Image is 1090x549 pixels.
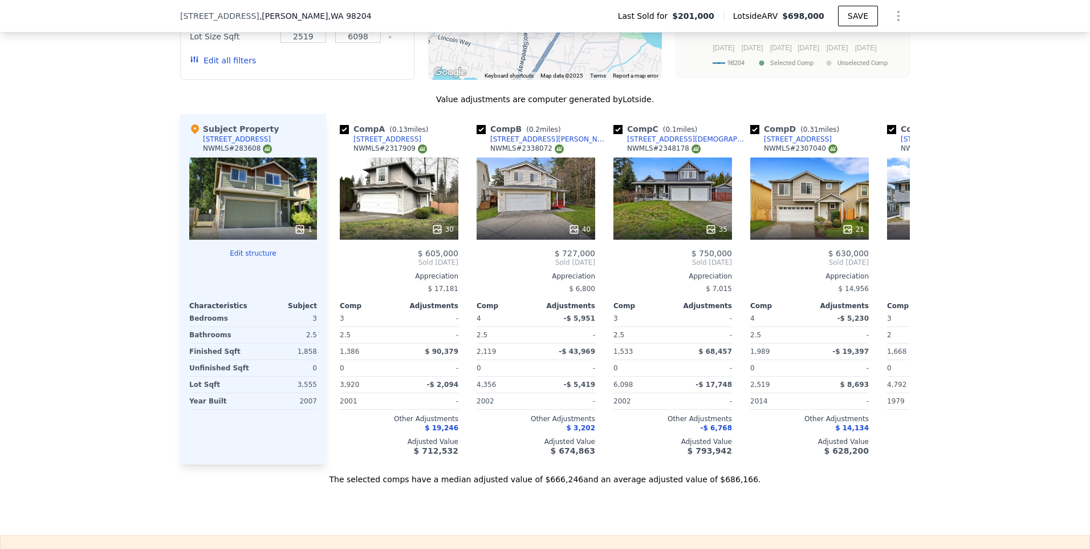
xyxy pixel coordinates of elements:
[568,224,591,235] div: 40
[692,144,701,154] img: NWMLS Logo
[613,314,618,322] span: 3
[828,144,837,154] img: NWMLS Logo
[477,135,609,144] a: [STREET_ADDRESS][PERSON_NAME]
[812,327,869,343] div: -
[901,144,974,154] div: NWMLS # 2275351
[764,144,837,154] div: NWMLS # 2307040
[425,424,458,432] span: $ 19,246
[477,364,481,372] span: 0
[812,360,869,376] div: -
[613,393,670,409] div: 2002
[485,72,534,80] button: Keyboard shortcuts
[750,381,770,389] span: 2,519
[827,44,848,52] text: [DATE]
[477,381,496,389] span: 4,356
[340,301,399,310] div: Comp
[887,327,944,343] div: 2
[538,327,595,343] div: -
[675,310,732,326] div: -
[803,126,819,134] span: 0.31
[887,301,946,310] div: Comp
[189,249,317,258] button: Edit structure
[189,327,251,343] div: Bathrooms
[770,44,792,52] text: [DATE]
[477,258,595,267] span: Sold [DATE]
[665,126,676,134] span: 0.1
[887,258,1006,267] span: Sold [DATE]
[189,310,251,326] div: Bedrooms
[887,414,1006,423] div: Other Adjustments
[340,393,397,409] div: 2001
[569,285,595,293] span: $ 6,800
[832,348,869,356] span: -$ 19,397
[180,94,910,105] div: Value adjustments are computer generated by Lotside .
[750,414,869,423] div: Other Adjustments
[385,126,433,134] span: ( miles)
[613,258,732,267] span: Sold [DATE]
[798,44,820,52] text: [DATE]
[428,285,458,293] span: $ 17,181
[555,249,595,258] span: $ 727,000
[824,446,869,455] span: $ 628,200
[255,360,317,376] div: 0
[613,437,732,446] div: Adjusted Value
[770,59,814,67] text: Selected Comp
[658,126,702,134] span: ( miles)
[340,314,344,322] span: 3
[259,10,372,22] span: , [PERSON_NAME]
[477,437,595,446] div: Adjusted Value
[255,327,317,343] div: 2.5
[887,135,969,144] a: [STREET_ADDRESS]
[189,377,251,393] div: Lot Sqft
[835,424,869,432] span: $ 14,134
[750,123,844,135] div: Comp D
[340,348,359,356] span: 1,386
[401,327,458,343] div: -
[551,446,595,455] span: $ 674,863
[796,126,844,134] span: ( miles)
[613,272,732,281] div: Appreciation
[750,393,807,409] div: 2014
[431,65,469,80] img: Google
[340,364,344,372] span: 0
[189,393,251,409] div: Year Built
[828,249,869,258] span: $ 630,000
[432,224,454,235] div: 30
[887,381,906,389] span: 4,792
[490,144,564,154] div: NWMLS # 2338072
[750,135,832,144] a: [STREET_ADDRESS]
[842,224,864,235] div: 21
[399,301,458,310] div: Adjustments
[340,381,359,389] span: 3,920
[887,272,1006,281] div: Appreciation
[706,285,732,293] span: $ 7,015
[675,393,732,409] div: -
[495,31,508,50] div: 3419 Lincoln Way
[613,72,658,79] a: Report a map error
[340,135,421,144] a: [STREET_ADDRESS]
[559,348,595,356] span: -$ 43,969
[538,393,595,409] div: -
[401,310,458,326] div: -
[613,123,702,135] div: Comp C
[613,135,746,144] a: [STREET_ADDRESS][DEMOGRAPHIC_DATA]
[328,11,372,21] span: , WA 98204
[887,314,892,322] span: 3
[887,5,910,27] button: Show Options
[673,301,732,310] div: Adjustments
[613,414,732,423] div: Other Adjustments
[253,301,317,310] div: Subject
[522,126,565,134] span: ( miles)
[477,301,536,310] div: Comp
[750,258,869,267] span: Sold [DATE]
[696,381,732,389] span: -$ 17,748
[675,327,732,343] div: -
[713,44,735,52] text: [DATE]
[564,314,595,322] span: -$ 5,951
[536,301,595,310] div: Adjustments
[839,285,869,293] span: $ 14,956
[538,360,595,376] div: -
[613,327,670,343] div: 2.5
[477,314,481,322] span: 4
[427,381,458,389] span: -$ 2,094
